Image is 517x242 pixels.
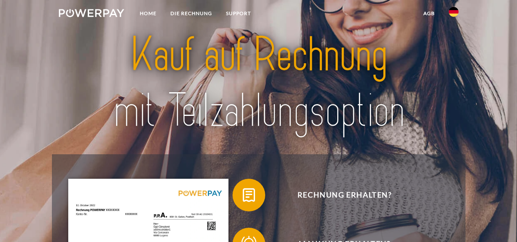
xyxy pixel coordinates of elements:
button: Rechnung erhalten? [233,179,445,211]
img: qb_bill.svg [239,185,259,205]
span: Rechnung erhalten? [244,179,445,211]
a: DIE RECHNUNG [163,6,219,21]
a: agb [416,6,442,21]
a: Home [133,6,163,21]
img: de [449,7,459,17]
a: SUPPORT [219,6,258,21]
img: title-powerpay_de.svg [78,24,439,141]
img: logo-powerpay-white.svg [59,9,125,17]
